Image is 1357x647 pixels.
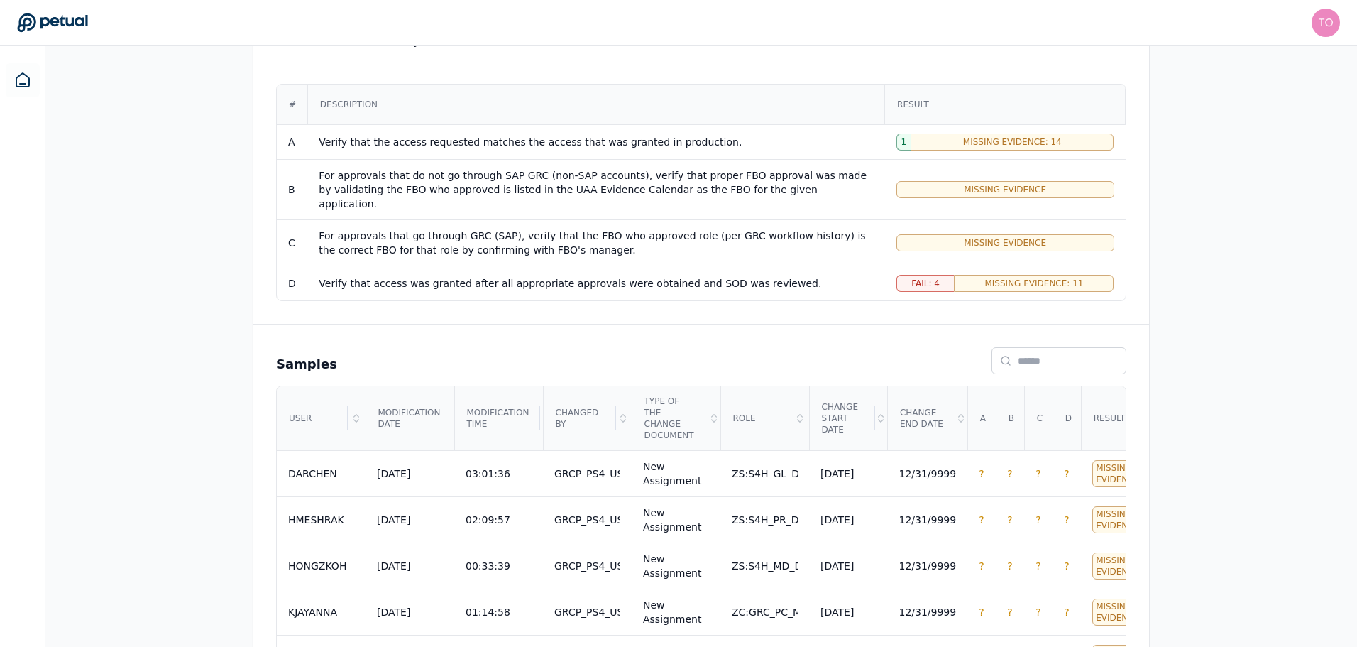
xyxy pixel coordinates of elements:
[633,387,708,450] div: Type of the Change Document
[6,63,40,97] a: Dashboard
[554,605,620,619] div: GRCP_PS4_USR
[319,229,873,257] div: For approvals that go through GRC (SAP), verify that the FBO who approved role (per GRC workflow ...
[1064,468,1069,479] span: ?
[1312,9,1340,37] img: tony.bolasna@amd.com
[554,559,620,573] div: GRCP_PS4_USR
[997,387,1026,450] div: B
[820,605,854,619] div: [DATE]
[278,387,348,450] div: User
[377,605,410,619] div: [DATE]
[544,387,616,450] div: Changed By
[276,354,337,374] h2: Samples
[1092,599,1143,626] div: Missing Evidence
[277,124,307,159] td: A
[1092,460,1143,487] div: Missing Evidence
[643,598,709,626] div: New Assignment
[466,513,510,527] div: 02:09:57
[319,135,873,149] div: Verify that the access requested matches the access that was granted in production.
[554,513,620,527] div: GRCP_PS4_USR
[319,168,873,211] div: For approvals that do not go through SAP GRC (non-SAP accounts), verify that proper FBO approval ...
[964,237,1046,249] span: Missing Evidence
[277,159,307,219] td: B
[732,513,798,527] div: ZS:S4H_PR_D_DISPURCH_0ALL
[466,559,510,573] div: 00:33:39
[1035,607,1040,618] span: ?
[466,467,510,481] div: 03:01:36
[1082,387,1137,450] div: Result
[820,467,854,481] div: [DATE]
[1007,468,1012,479] span: ?
[367,387,452,450] div: Modification date
[288,513,344,527] div: HMESHRAK
[820,513,854,527] div: [DATE]
[1092,553,1143,580] div: Missing Evidence
[1007,514,1012,526] span: ?
[288,467,337,481] div: DARCHEN
[277,219,307,266] td: C
[17,13,88,33] a: Go to Dashboard
[456,387,541,450] div: Modification time
[722,387,791,450] div: Role
[811,387,875,450] div: Change Start Date
[979,514,984,526] span: ?
[377,467,410,481] div: [DATE]
[820,559,854,573] div: [DATE]
[1092,506,1143,533] div: Missing Evidence
[277,266,307,300] td: D
[1064,607,1069,618] span: ?
[288,559,346,573] div: HONGZKOH
[1064,514,1069,526] span: ?
[984,278,1083,289] span: Missing Evidence: 11
[1035,560,1040,572] span: ?
[979,560,984,572] span: ?
[643,506,709,534] div: New Assignment
[732,467,798,481] div: ZS:S4H_GL_D_GENLEDGR_0511
[899,467,956,481] div: 12/31/9999
[1026,387,1054,450] div: C
[377,513,410,527] div: [DATE]
[899,559,956,573] div: 12/31/9999
[911,278,940,289] span: Fail: 4
[1007,607,1012,618] span: ?
[963,136,1062,148] span: Missing Evidence: 14
[1035,468,1040,479] span: ?
[979,607,984,618] span: ?
[964,184,1046,195] span: Missing Evidence
[732,559,798,573] div: ZS:S4H_MD_D_MATRDISP_0ALL
[278,85,307,124] div: #
[319,276,873,290] div: Verify that access was granted after all appropriate approvals were obtained and SOD was reviewed.
[899,513,956,527] div: 12/31/9999
[886,85,1124,124] div: Result
[901,136,907,148] span: 1
[889,387,955,450] div: Change End Date
[899,605,956,619] div: 12/31/9999
[1007,560,1012,572] span: ?
[309,85,884,124] div: Description
[1054,387,1083,450] div: D
[643,460,709,488] div: New Assignment
[1035,514,1040,526] span: ?
[969,387,997,450] div: A
[377,559,410,573] div: [DATE]
[554,467,620,481] div: GRCP_PS4_USR
[1064,560,1069,572] span: ?
[288,605,337,619] div: KJAYANNA
[643,552,709,580] div: New Assignment
[466,605,510,619] div: 01:14:58
[732,605,798,619] div: ZC:GRC_PC_M_PCREPORT_0000
[979,468,984,479] span: ?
